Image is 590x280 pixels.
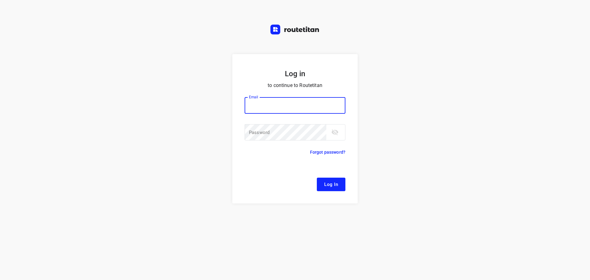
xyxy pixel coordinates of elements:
button: toggle password visibility [329,126,341,138]
p: to continue to Routetitan [245,81,345,90]
h5: Log in [245,69,345,79]
span: Log In [324,180,338,188]
button: Log In [317,178,345,191]
p: Forgot password? [310,148,345,156]
img: Routetitan [270,25,320,34]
